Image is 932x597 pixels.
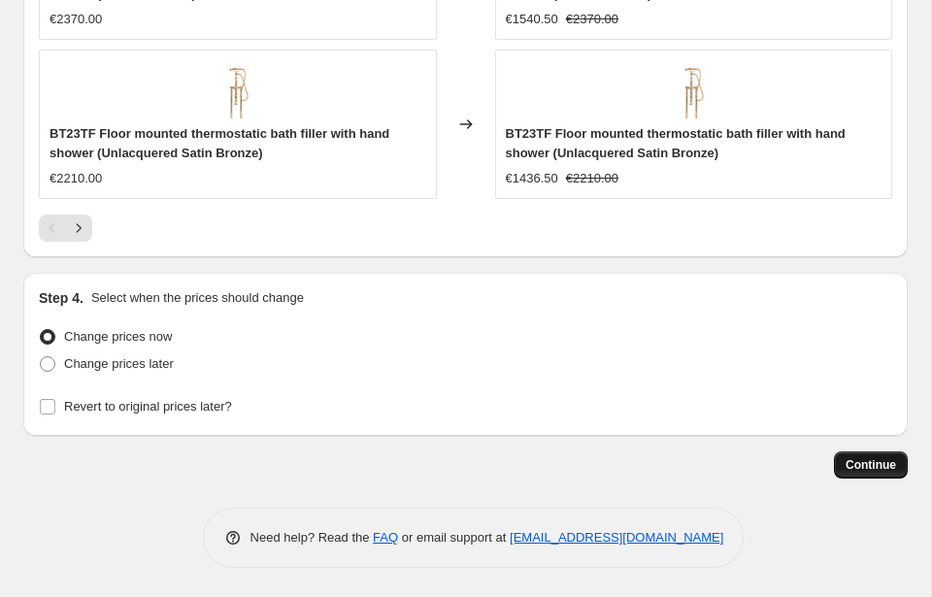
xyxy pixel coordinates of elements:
span: BT23TF Floor mounted thermostatic bath filler with hand shower (Unlacquered Satin Bronze) [506,126,846,160]
a: [EMAIL_ADDRESS][DOMAIN_NAME] [510,530,723,545]
div: €1540.50 [506,10,558,29]
span: Change prices later [64,356,174,371]
a: FAQ [373,530,398,545]
span: Need help? Read the [250,530,374,545]
button: Continue [834,451,908,479]
span: Change prices now [64,329,172,344]
span: BT23TF Floor mounted thermostatic bath filler with hand shower (Unlacquered Satin Bronze) [50,126,389,160]
img: BT23TF_floor_mounted_thermostatic_bath_filler_solid_brass_80x.jpg [664,60,722,118]
img: BT23TF_floor_mounted_thermostatic_bath_filler_solid_brass_80x.jpg [209,60,267,118]
div: €1436.50 [506,169,558,188]
div: €2370.00 [50,10,102,29]
span: Continue [846,457,896,473]
strike: €2370.00 [566,10,618,29]
nav: Pagination [39,215,92,242]
div: €2210.00 [50,169,102,188]
strike: €2210.00 [566,169,618,188]
span: or email support at [398,530,510,545]
h2: Step 4. [39,288,83,308]
span: Revert to original prices later? [64,399,232,414]
button: Next [65,215,92,242]
p: Select when the prices should change [91,288,304,308]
